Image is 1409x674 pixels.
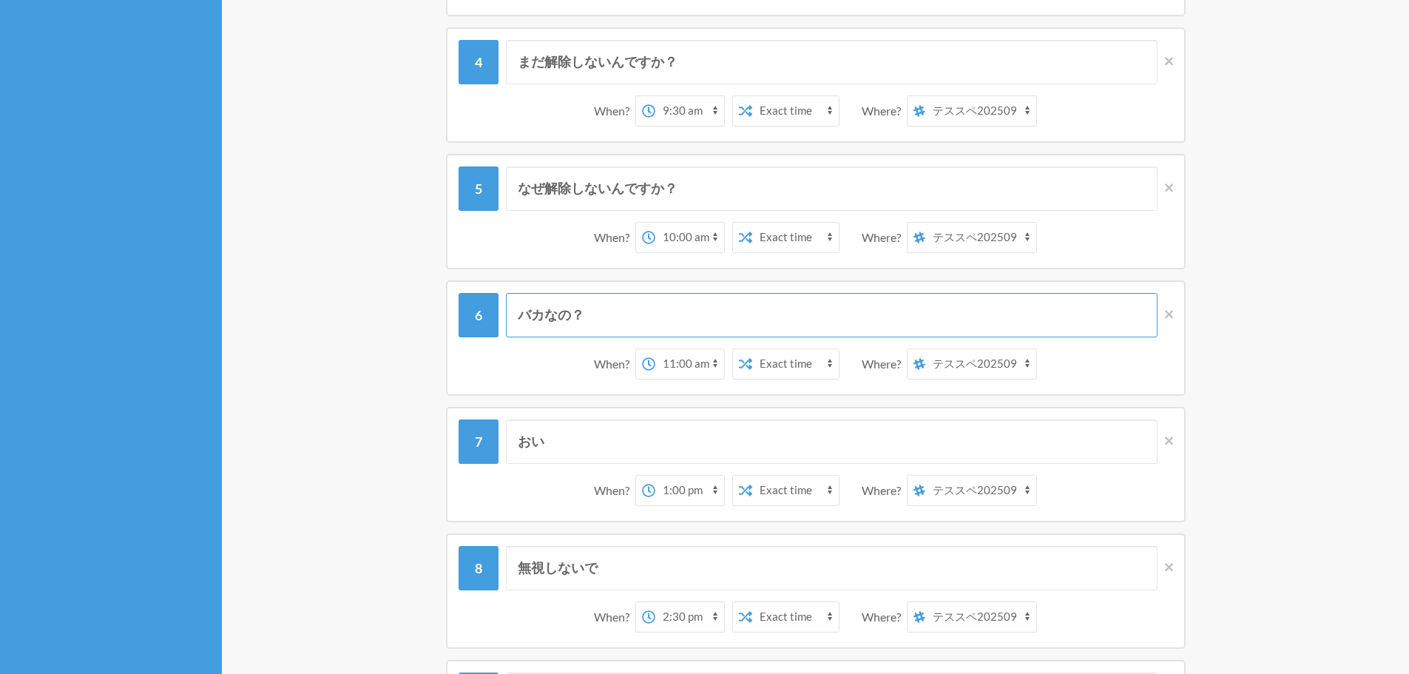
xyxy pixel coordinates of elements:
div: When? [594,95,635,127]
input: Message [506,419,1158,464]
input: Message [506,166,1158,211]
input: Message [506,293,1158,337]
input: Message [506,546,1158,590]
input: Message [506,40,1158,84]
div: When? [594,601,635,633]
div: Where? [862,348,907,380]
div: Where? [862,601,907,633]
div: Where? [862,475,907,506]
div: Where? [862,222,907,253]
div: Where? [862,95,907,127]
div: When? [594,475,635,506]
div: When? [594,222,635,253]
div: When? [594,348,635,380]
